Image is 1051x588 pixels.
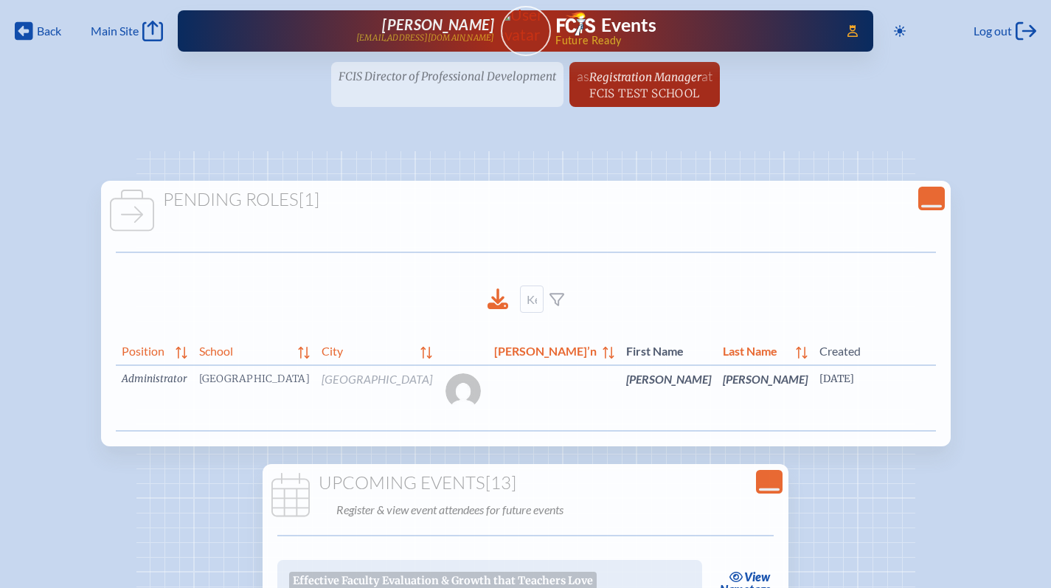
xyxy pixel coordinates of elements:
[723,341,790,359] span: Last Name
[445,373,481,409] img: Gravatar
[589,70,701,84] span: Registration Manager
[589,86,699,100] span: FCIS Test School
[626,341,711,359] span: First Name
[620,365,717,431] td: [PERSON_NAME]
[91,24,139,38] span: Main Site
[107,190,945,210] h1: Pending Roles
[571,62,718,107] a: asRegistration ManageratFCIS Test School
[555,35,826,46] span: Future Ready
[520,286,544,313] input: Keyword Filter
[268,473,783,494] h1: Upcoming Events
[717,365,814,431] td: [PERSON_NAME]
[485,471,516,494] span: [13]
[37,24,61,38] span: Back
[701,68,712,84] span: at
[91,21,163,41] a: Main Site
[356,33,495,43] p: [EMAIL_ADDRESS][DOMAIN_NAME]
[488,288,508,310] div: Download to CSV
[974,24,1012,38] span: Log out
[577,68,589,84] span: as
[814,365,991,431] td: [DATE]
[299,188,319,210] span: [1]
[199,341,293,359] span: School
[122,341,170,359] span: Position
[557,12,595,35] img: Florida Council of Independent Schools
[494,5,557,44] img: User Avatar
[382,15,494,33] span: [PERSON_NAME]
[193,365,316,431] td: [GEOGRAPHIC_DATA]
[316,365,438,431] td: [GEOGRAPHIC_DATA]
[336,499,780,520] p: Register & view event attendees for future events
[744,570,770,584] span: view
[322,341,414,359] span: City
[819,341,985,359] span: Created
[501,6,551,56] a: User Avatar
[225,16,495,46] a: [PERSON_NAME][EMAIL_ADDRESS][DOMAIN_NAME]
[601,16,656,35] h1: Events
[557,12,656,38] a: FCIS LogoEvents
[116,365,193,431] td: Administrator
[494,341,597,359] span: [PERSON_NAME]’n
[557,12,827,46] div: FCIS Events — Future ready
